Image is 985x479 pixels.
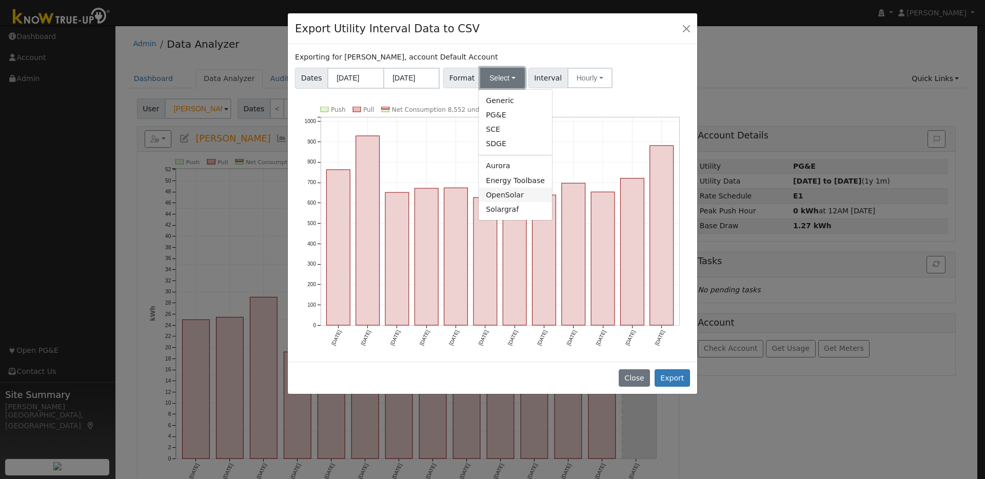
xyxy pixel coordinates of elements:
[307,302,316,308] text: 100
[295,21,480,37] h4: Export Utility Interval Data to CSV
[295,52,498,63] label: Exporting for [PERSON_NAME], account Default Account
[528,68,568,88] span: Interval
[480,68,525,88] button: Select
[307,138,316,144] text: 900
[307,179,316,185] text: 700
[443,68,481,88] span: Format
[444,188,468,325] rect: onclick=""
[479,202,552,216] a: Solargraf
[595,329,607,346] text: [DATE]
[307,159,316,165] text: 800
[356,136,380,326] rect: onclick=""
[625,329,637,346] text: [DATE]
[479,108,552,122] a: PG&E
[415,188,439,325] rect: onclick=""
[479,123,552,137] a: SCE
[479,159,552,173] a: Aurora
[327,170,350,326] rect: onclick=""
[503,191,527,325] rect: onclick=""
[363,106,374,113] text: Pull
[651,146,674,326] rect: onclick=""
[331,106,346,113] text: Push
[305,118,317,124] text: 1000
[537,329,548,346] text: [DATE]
[566,329,578,346] text: [DATE]
[567,68,613,88] button: Hourly
[655,369,690,387] button: Export
[621,178,644,326] rect: onclick=""
[307,282,316,287] text: 200
[392,106,499,113] text: Net Consumption 8,552 undefined
[619,369,650,387] button: Close
[479,93,552,108] a: Generic
[313,323,317,328] text: 0
[360,329,372,346] text: [DATE]
[592,192,615,325] rect: onclick=""
[307,262,316,267] text: 300
[307,200,316,206] text: 600
[448,329,460,346] text: [DATE]
[479,137,552,151] a: SDGE
[419,329,430,346] text: [DATE]
[307,221,316,226] text: 500
[478,329,489,346] text: [DATE]
[533,195,556,325] rect: onclick=""
[389,329,401,346] text: [DATE]
[479,173,552,188] a: Energy Toolbase
[562,183,585,325] rect: onclick=""
[474,197,497,325] rect: onclick=""
[307,241,316,247] text: 400
[479,188,552,202] a: OpenSolar
[330,329,342,346] text: [DATE]
[295,68,328,89] span: Dates
[507,329,519,346] text: [DATE]
[679,21,694,35] button: Close
[654,329,666,346] text: [DATE]
[385,192,409,325] rect: onclick=""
